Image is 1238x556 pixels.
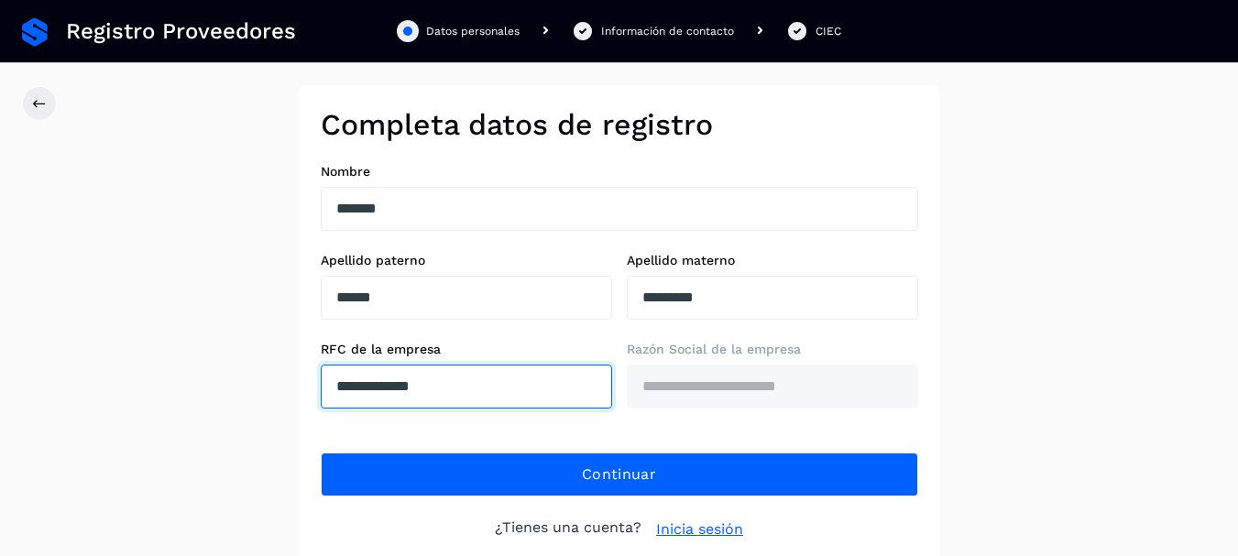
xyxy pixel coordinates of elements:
[321,253,612,268] label: Apellido paterno
[816,23,841,39] div: CIEC
[601,23,734,39] div: Información de contacto
[582,464,656,485] span: Continuar
[656,518,743,540] a: Inicia sesión
[66,18,296,45] span: Registro Proveedores
[321,164,918,180] label: Nombre
[321,452,918,496] button: Continuar
[627,253,918,268] label: Apellido materno
[321,342,612,357] label: RFC de la empresa
[426,23,520,39] div: Datos personales
[321,107,918,142] h2: Completa datos de registro
[495,518,641,540] p: ¿Tienes una cuenta?
[627,342,918,357] label: Razón Social de la empresa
